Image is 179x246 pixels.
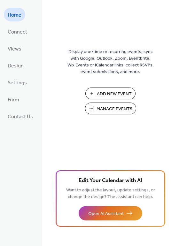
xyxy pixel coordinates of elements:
a: Home [4,8,25,21]
a: Design [4,58,27,72]
span: Home [8,10,21,20]
span: Add New Event [97,91,132,97]
span: Connect [8,27,27,37]
span: Edit Your Calendar with AI [79,176,142,185]
a: Settings [4,75,31,89]
span: Settings [8,78,27,88]
button: Manage Events [85,103,136,114]
span: Manage Events [97,106,132,112]
span: Design [8,61,24,71]
span: Open AI Assistant [88,211,124,217]
button: Open AI Assistant [79,206,142,220]
a: Contact Us [4,109,37,123]
span: Display one-time or recurring events, sync with Google, Outlook, Zoom, Eventbrite, Wix Events or ... [67,49,154,75]
a: Connect [4,25,31,38]
span: Want to adjust the layout, update settings, or change the design? The assistant can help. [66,186,155,201]
a: Form [4,92,23,106]
span: Form [8,95,19,105]
span: Contact Us [8,112,33,122]
button: Add New Event [85,88,136,99]
span: Views [8,44,21,54]
a: Views [4,42,25,55]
